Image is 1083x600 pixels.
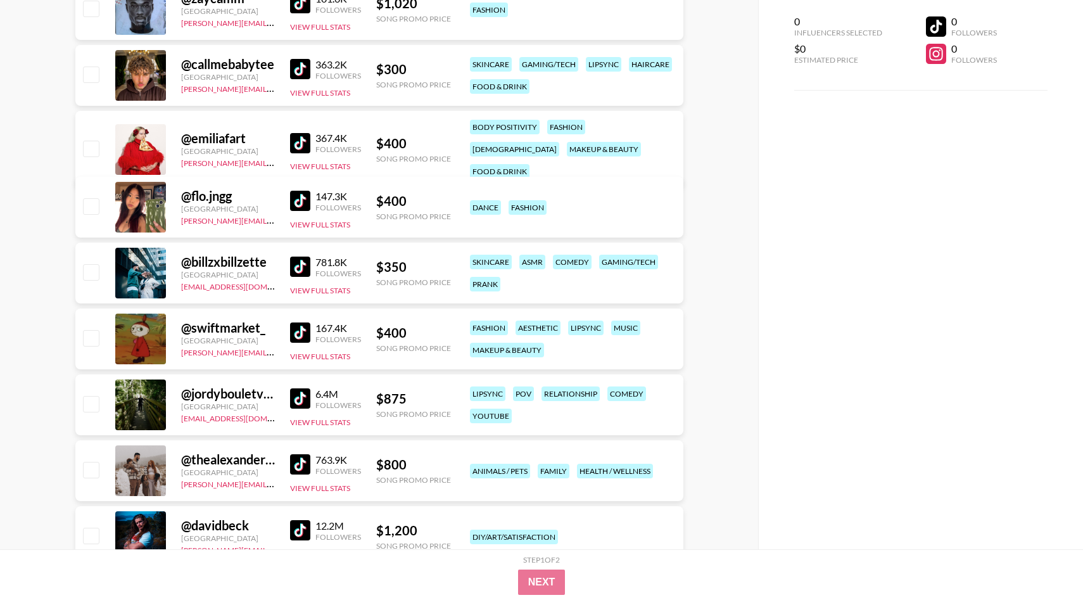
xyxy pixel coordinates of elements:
a: [EMAIL_ADDRESS][DOMAIN_NAME] [181,279,308,291]
div: fashion [509,200,547,215]
iframe: Drift Widget Chat Controller [1020,537,1068,585]
div: haircare [629,57,672,72]
div: Song Promo Price [376,154,451,163]
div: @ swiftmarket_ [181,320,275,336]
div: @ jordybouletviau [181,386,275,402]
div: [GEOGRAPHIC_DATA] [181,146,275,156]
div: 147.3K [315,190,361,203]
div: makeup & beauty [470,343,544,357]
div: Influencers Selected [794,28,882,37]
div: fashion [547,120,585,134]
div: $ 1,200 [376,523,451,539]
div: @ flo.jngg [181,188,275,204]
div: Song Promo Price [376,343,451,353]
a: [PERSON_NAME][EMAIL_ADDRESS][PERSON_NAME][DOMAIN_NAME] [181,16,429,28]
div: $ 400 [376,136,451,151]
div: $0 [794,42,882,55]
div: Song Promo Price [376,212,451,221]
div: prank [470,277,500,291]
div: Followers [315,203,361,212]
div: Followers [951,55,997,65]
button: View Full Stats [290,88,350,98]
div: [GEOGRAPHIC_DATA] [181,6,275,16]
div: [GEOGRAPHIC_DATA] [181,468,275,477]
div: dance [470,200,501,215]
img: TikTok [290,133,310,153]
div: [GEOGRAPHIC_DATA] [181,533,275,543]
img: TikTok [290,59,310,79]
div: animals / pets [470,464,530,478]
div: makeup & beauty [567,142,641,156]
div: Followers [315,5,361,15]
div: food & drink [470,164,529,179]
div: [GEOGRAPHIC_DATA] [181,336,275,345]
div: fashion [470,3,508,17]
button: View Full Stats [290,483,350,493]
div: skincare [470,57,512,72]
div: $ 400 [376,325,451,341]
a: [EMAIL_ADDRESS][DOMAIN_NAME] [181,411,308,423]
button: View Full Stats [290,162,350,171]
div: fashion [470,321,508,335]
div: [GEOGRAPHIC_DATA] [181,204,275,214]
div: @ emiliafart [181,131,275,146]
div: [GEOGRAPHIC_DATA] [181,402,275,411]
div: 0 [794,15,882,28]
div: [DEMOGRAPHIC_DATA] [470,142,559,156]
a: [PERSON_NAME][EMAIL_ADDRESS][PERSON_NAME][DOMAIN_NAME] [181,477,429,489]
div: $ 400 [376,193,451,209]
div: $ 300 [376,61,451,77]
div: Followers [315,532,361,542]
div: body positivity [470,120,540,134]
div: pov [513,386,534,401]
div: 363.2K [315,58,361,71]
div: Song Promo Price [376,278,451,287]
div: 367.4K [315,132,361,144]
div: @ davidbeck [181,518,275,533]
button: Next [518,570,566,595]
div: [GEOGRAPHIC_DATA] [181,270,275,279]
button: View Full Stats [290,418,350,427]
a: [PERSON_NAME][EMAIL_ADDRESS][PERSON_NAME][PERSON_NAME][DOMAIN_NAME] [181,345,489,357]
div: $ 350 [376,259,451,275]
div: Followers [315,71,361,80]
div: lipsync [586,57,621,72]
div: $ 875 [376,391,451,407]
div: @ thealexanderfamilyy [181,452,275,468]
a: [PERSON_NAME][EMAIL_ADDRESS][DOMAIN_NAME] [181,156,369,168]
button: View Full Stats [290,22,350,32]
div: 763.9K [315,454,361,466]
button: View Full Stats [290,352,350,361]
div: Followers [315,466,361,476]
button: View Full Stats [290,286,350,295]
div: @ billzxbillzette [181,254,275,270]
div: family [538,464,569,478]
div: 0 [951,15,997,28]
div: gaming/tech [599,255,658,269]
div: Followers [315,335,361,344]
div: Song Promo Price [376,14,451,23]
div: Step 1 of 2 [523,555,560,565]
img: TikTok [290,520,310,540]
img: TikTok [290,454,310,475]
div: lipsync [568,321,604,335]
div: comedy [553,255,592,269]
div: health / wellness [577,464,653,478]
img: TikTok [290,322,310,343]
div: asmr [519,255,545,269]
div: Estimated Price [794,55,882,65]
img: TikTok [290,388,310,409]
div: youtube [470,409,512,423]
div: Followers [315,400,361,410]
div: diy/art/satisfaction [470,530,558,544]
div: aesthetic [516,321,560,335]
a: [PERSON_NAME][EMAIL_ADDRESS][PERSON_NAME][DOMAIN_NAME] [181,214,429,226]
div: Song Promo Price [376,475,451,485]
div: 6.4M [315,388,361,400]
div: 0 [951,42,997,55]
div: Followers [315,144,361,154]
div: skincare [470,255,512,269]
div: gaming/tech [519,57,578,72]
div: lipsync [470,386,505,401]
a: [PERSON_NAME][EMAIL_ADDRESS][DOMAIN_NAME] [181,82,369,94]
